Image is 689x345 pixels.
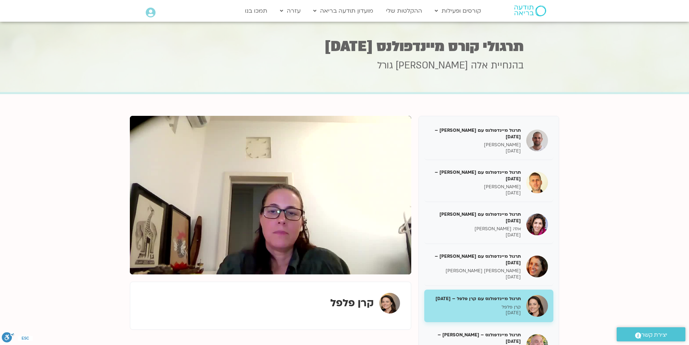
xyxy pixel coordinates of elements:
[617,327,685,341] a: יצירת קשר
[330,296,374,310] strong: קרן פלפל
[526,214,548,235] img: תרגול מיינדפולנס עם אלה טולנאי 08/09/24
[526,256,548,277] img: תרגול מיינדפולנס עם סיגל בירן – 08/09/24
[166,39,524,54] h1: תרגולי קורס מיינדפולנס [DATE]
[379,293,400,314] img: קרן פלפל
[430,190,521,196] p: [DATE]
[514,5,546,16] img: תודעה בריאה
[430,232,521,238] p: [DATE]
[526,172,548,193] img: תרגול מיינדפולנס עם ניב אידלמן – 05/09/24
[430,274,521,280] p: [DATE]
[526,295,548,317] img: תרגול מיינדפולנס עם קרן פלפל – 08/09/24
[430,310,521,316] p: [DATE]
[491,59,524,72] span: בהנחיית
[430,127,521,140] h5: תרגול מיינדפולנס עם [PERSON_NAME] – [DATE]
[431,4,485,18] a: קורסים ופעילות
[382,4,426,18] a: ההקלטות שלי
[430,184,521,190] p: [PERSON_NAME]
[430,211,521,224] h5: תרגול מיינדפולנס עם [PERSON_NAME] [DATE]
[430,148,521,154] p: [DATE]
[641,330,667,340] span: יצירת קשר
[430,226,521,232] p: אלה [PERSON_NAME]
[430,304,521,310] p: קרן פלפל
[430,169,521,182] h5: תרגול מיינדפולנס עם [PERSON_NAME] – [DATE]
[430,253,521,266] h5: תרגול מיינדפולנס עם [PERSON_NAME] – [DATE]
[430,295,521,302] h5: תרגול מיינדפולנס עם קרן פלפל – [DATE]
[526,130,548,151] img: תרגול מיינדפולנס עם דקל קנטי – 05/09/24
[276,4,304,18] a: עזרה
[310,4,377,18] a: מועדון תודעה בריאה
[241,4,271,18] a: תמכו בנו
[430,268,521,274] p: [PERSON_NAME] [PERSON_NAME]
[430,142,521,148] p: [PERSON_NAME]
[430,332,521,345] h5: תרגול מיינדפולנס – [PERSON_NAME] – [DATE]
